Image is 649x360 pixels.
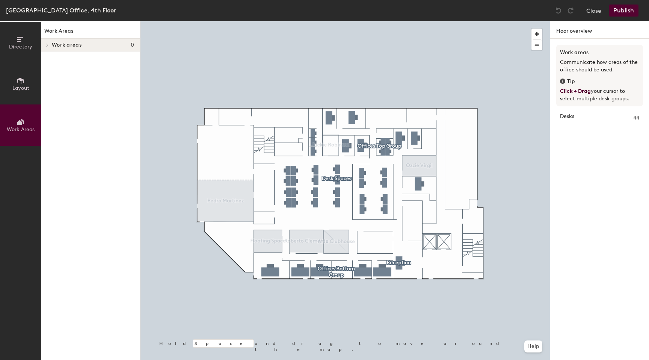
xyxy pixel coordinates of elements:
img: Redo [567,7,574,14]
span: Work areas [52,42,82,48]
span: Directory [9,44,32,50]
button: Publish [609,5,638,17]
div: Tip [560,77,639,86]
p: Communicate how areas of the office should be used. [560,59,639,74]
div: [GEOGRAPHIC_DATA] Office, 4th Floor [6,6,116,15]
span: Work Areas [7,126,35,133]
span: Click + Drag [560,88,591,94]
h1: Work Areas [41,27,140,39]
p: your cursor to select multiple desk groups. [560,88,639,103]
h3: Work areas [560,48,639,57]
strong: Desks [560,114,574,122]
span: Layout [12,85,29,91]
span: 44 [633,114,639,122]
button: Help [524,340,542,352]
span: 0 [131,42,134,48]
button: Close [586,5,601,17]
h1: Floor overview [550,21,649,39]
img: Undo [555,7,562,14]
